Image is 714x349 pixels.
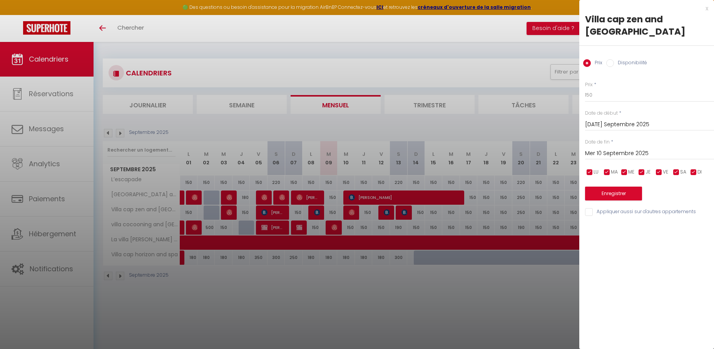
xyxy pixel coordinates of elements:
[585,110,618,117] label: Date de début
[579,4,708,13] div: x
[585,81,593,89] label: Prix
[645,169,650,176] span: JE
[611,169,618,176] span: MA
[585,13,708,38] div: Villa cap zen and [GEOGRAPHIC_DATA]
[697,169,702,176] span: DI
[6,3,29,26] button: Ouvrir le widget de chat LiveChat
[680,169,686,176] span: SA
[663,169,668,176] span: VE
[614,59,647,68] label: Disponibilité
[591,59,602,68] label: Prix
[594,169,599,176] span: LU
[585,187,642,200] button: Enregistrer
[585,139,610,146] label: Date de fin
[628,169,634,176] span: ME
